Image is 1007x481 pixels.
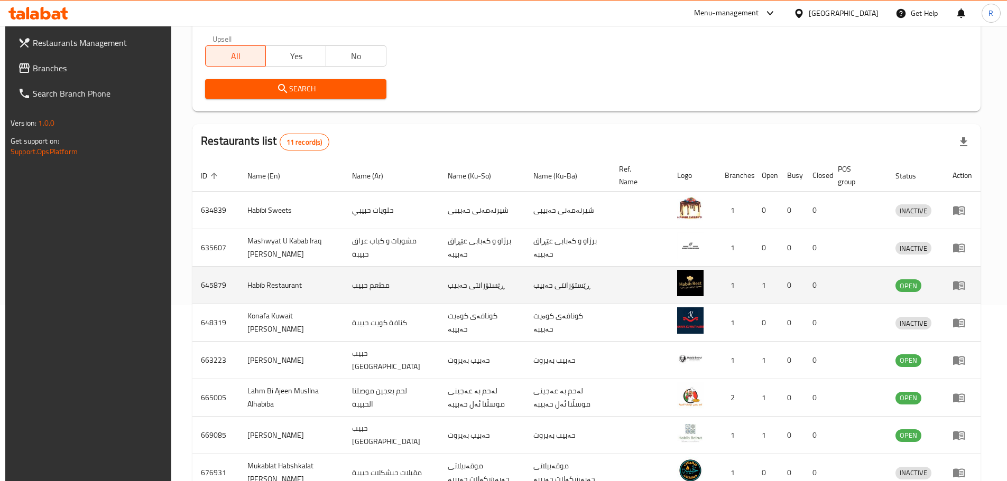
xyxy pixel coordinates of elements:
td: 0 [779,417,804,454]
td: کونافەی کوەیت حەبیبە [439,304,525,342]
div: Menu [953,241,972,254]
td: 0 [779,192,804,229]
span: Name (Ku-So) [448,169,505,182]
td: 0 [779,267,804,304]
td: 0 [753,192,779,229]
label: Upsell [213,35,232,42]
td: شیرنەمەنی حەبیبی [439,192,525,229]
td: 0 [753,229,779,267]
td: حبيب [GEOGRAPHIC_DATA] [344,417,439,454]
td: 2 [716,379,753,417]
td: Lahm Bi Ajeen Musllna Alhabiba [239,379,344,417]
td: 0 [804,192,829,229]
img: Mashwyat U Kabab Iraq Habiba [677,232,704,259]
td: Habibi Sweets [239,192,344,229]
span: INACTIVE [895,205,931,217]
span: Ref. Name [619,163,656,188]
td: 665005 [192,379,239,417]
span: OPEN [895,280,921,292]
td: 645879 [192,267,239,304]
td: حبيب [GEOGRAPHIC_DATA] [344,342,439,379]
span: All [210,49,262,64]
button: Yes [265,45,326,67]
td: 0 [804,267,829,304]
td: شیرنەمەنی حەبیبی [525,192,611,229]
td: Mashwyat U Kabab Iraq [PERSON_NAME] [239,229,344,267]
td: ڕێستۆرانتی حەبیب [525,267,611,304]
td: 1 [716,229,753,267]
div: INACTIVE [895,467,931,479]
div: Menu [953,391,972,404]
td: حلويات حبيبي [344,192,439,229]
td: حەبیب بەیروت [439,342,525,379]
span: INACTIVE [895,467,931,479]
a: Branches [10,55,173,81]
img: Habibi Sweets [677,195,704,221]
td: 0 [804,379,829,417]
div: Menu [953,466,972,479]
td: 1 [753,267,779,304]
img: Habib Beirut [677,345,704,371]
td: 0 [779,229,804,267]
td: 635607 [192,229,239,267]
span: OPEN [895,429,921,441]
td: 648319 [192,304,239,342]
td: برژاو و کەبابی عێڕاق حەبیبە [525,229,611,267]
span: Restaurants Management [33,36,165,49]
div: OPEN [895,392,921,404]
span: Search [214,82,378,96]
span: INACTIVE [895,317,931,329]
td: لەحم بە عەجینی موسڵنا ئەل حەبیبە [525,379,611,417]
img: Lahm Bi Ajeen Musllna Alhabiba [677,382,704,409]
td: مطعم حبيب [344,267,439,304]
button: All [205,45,266,67]
td: 1 [753,342,779,379]
span: No [330,49,382,64]
td: 1 [716,267,753,304]
span: Branches [33,62,165,74]
span: OPEN [895,354,921,366]
span: ID [201,169,221,182]
span: Name (En) [247,169,294,182]
button: Search [205,79,386,99]
td: حەبیب بەیروت [525,417,611,454]
span: Search Branch Phone [33,87,165,100]
img: Habib Restaurant [677,270,704,296]
td: 1 [716,342,753,379]
td: 0 [753,304,779,342]
span: INACTIVE [895,242,931,254]
button: No [326,45,386,67]
span: 1.0.0 [38,116,54,130]
td: 1 [716,304,753,342]
td: 0 [804,342,829,379]
td: 1 [753,417,779,454]
td: 1 [753,379,779,417]
th: Closed [804,159,829,192]
td: مشويات و كباب عراق حبيبة [344,229,439,267]
div: Menu [953,429,972,441]
td: كنافة كويت حبيبة [344,304,439,342]
img: Konafa Kuwait Habiba [677,307,704,334]
span: OPEN [895,392,921,404]
td: لەحم بە عەجینی موسڵنا ئەل حەبیبە [439,379,525,417]
td: 1 [716,192,753,229]
a: Restaurants Management [10,30,173,55]
a: Support.OpsPlatform [11,145,78,158]
div: [GEOGRAPHIC_DATA] [809,7,879,19]
div: INACTIVE [895,317,931,329]
td: 0 [804,417,829,454]
th: Action [944,159,981,192]
th: Branches [716,159,753,192]
span: Status [895,169,930,182]
a: Search Branch Phone [10,81,173,106]
div: Export file [951,129,976,155]
td: 0 [779,304,804,342]
div: Menu [953,204,972,216]
span: Get support on: [11,134,59,148]
div: Total records count [280,134,329,150]
td: حەبیب بەیروت [439,417,525,454]
td: [PERSON_NAME] [239,417,344,454]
